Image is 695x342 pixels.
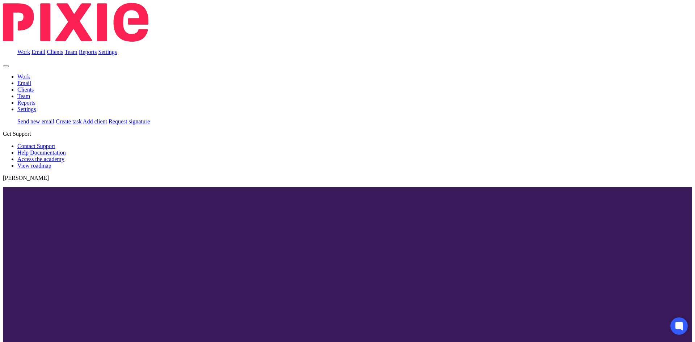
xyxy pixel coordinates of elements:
[47,49,63,55] a: Clients
[17,149,66,156] a: Help Documentation
[17,162,51,169] a: View roadmap
[17,73,30,80] a: Work
[17,106,36,112] a: Settings
[17,93,30,99] a: Team
[17,143,55,149] a: Contact Support
[3,3,148,42] img: Pixie
[109,118,150,124] a: Request signature
[17,100,35,106] a: Reports
[3,131,31,137] span: Get Support
[98,49,117,55] a: Settings
[17,80,31,86] a: Email
[31,49,45,55] a: Email
[17,118,54,124] a: Send new email
[17,86,34,93] a: Clients
[17,156,64,162] a: Access the academy
[64,49,77,55] a: Team
[3,175,692,181] p: [PERSON_NAME]
[56,118,82,124] a: Create task
[17,49,30,55] a: Work
[79,49,97,55] a: Reports
[83,118,107,124] a: Add client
